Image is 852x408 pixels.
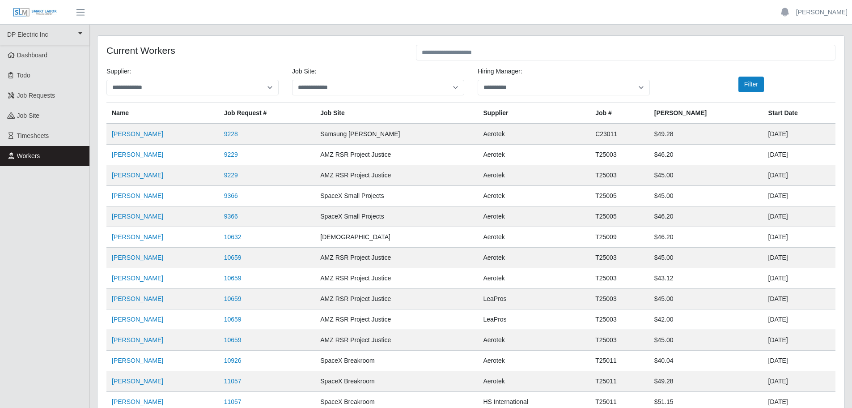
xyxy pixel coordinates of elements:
td: Aerotek [478,206,590,227]
a: 10926 [224,357,242,364]
td: Aerotek [478,124,590,145]
th: Supplier [478,103,590,124]
td: $46.20 [649,227,763,248]
td: [DEMOGRAPHIC_DATA] [315,227,478,248]
a: [PERSON_NAME] [112,172,163,179]
td: [DATE] [763,165,835,186]
td: SpaceX Small Projects [315,206,478,227]
a: 9229 [224,151,238,158]
td: Aerotek [478,371,590,392]
a: 10659 [224,254,242,261]
td: T25003 [590,165,649,186]
td: [DATE] [763,124,835,145]
td: [DATE] [763,186,835,206]
td: Aerotek [478,330,590,351]
label: Supplier: [106,67,131,76]
td: T25003 [590,289,649,309]
td: LeaPros [478,309,590,330]
a: [PERSON_NAME] [112,130,163,137]
td: $49.28 [649,124,763,145]
th: Job # [590,103,649,124]
a: [PERSON_NAME] [112,192,163,199]
td: T25003 [590,309,649,330]
a: [PERSON_NAME] [112,254,163,261]
a: [PERSON_NAME] [112,295,163,302]
a: 10659 [224,295,242,302]
a: 9229 [224,172,238,179]
a: 10659 [224,316,242,323]
a: [PERSON_NAME] [112,275,163,282]
td: C23011 [590,124,649,145]
td: $45.00 [649,186,763,206]
td: Aerotek [478,268,590,289]
td: AMZ RSR Project Justice [315,309,478,330]
td: [DATE] [763,351,835,371]
td: $45.00 [649,165,763,186]
span: job site [17,112,40,119]
td: [DATE] [763,309,835,330]
td: $40.04 [649,351,763,371]
span: Todo [17,72,30,79]
td: Aerotek [478,165,590,186]
span: Dashboard [17,52,48,59]
td: T25003 [590,268,649,289]
td: T25003 [590,248,649,268]
a: [PERSON_NAME] [112,336,163,344]
td: T25003 [590,330,649,351]
td: $45.00 [649,330,763,351]
label: Hiring Manager: [478,67,522,76]
button: Filter [738,77,764,92]
a: [PERSON_NAME] [112,378,163,385]
span: Job Requests [17,92,55,99]
td: LeaPros [478,289,590,309]
td: $45.00 [649,248,763,268]
a: [PERSON_NAME] [112,213,163,220]
td: AMZ RSR Project Justice [315,268,478,289]
img: SLM Logo [13,8,57,17]
th: Name [106,103,219,124]
td: T25005 [590,186,649,206]
td: SpaceX Breakroom [315,351,478,371]
a: 10659 [224,275,242,282]
td: Aerotek [478,186,590,206]
td: SpaceX Breakroom [315,371,478,392]
td: $43.12 [649,268,763,289]
a: 11057 [224,398,242,405]
a: 9366 [224,213,238,220]
th: Job Request # [219,103,315,124]
td: $49.28 [649,371,763,392]
a: [PERSON_NAME] [112,151,163,158]
td: Samsung [PERSON_NAME] [315,124,478,145]
td: [DATE] [763,227,835,248]
a: 10659 [224,336,242,344]
td: $45.00 [649,289,763,309]
td: $46.20 [649,145,763,165]
td: Aerotek [478,351,590,371]
a: [PERSON_NAME] [796,8,848,17]
td: Aerotek [478,248,590,268]
h4: Current Workers [106,45,403,56]
td: [DATE] [763,145,835,165]
td: T25011 [590,371,649,392]
td: [DATE] [763,248,835,268]
td: AMZ RSR Project Justice [315,330,478,351]
td: T25005 [590,206,649,227]
td: T25011 [590,351,649,371]
td: AMZ RSR Project Justice [315,289,478,309]
td: AMZ RSR Project Justice [315,165,478,186]
a: [PERSON_NAME] [112,316,163,323]
td: [DATE] [763,268,835,289]
a: 9228 [224,130,238,137]
th: job site [315,103,478,124]
a: 9366 [224,192,238,199]
td: AMZ RSR Project Justice [315,145,478,165]
a: [PERSON_NAME] [112,233,163,241]
label: job site: [292,67,316,76]
td: [DATE] [763,330,835,351]
a: 10632 [224,233,242,241]
td: [DATE] [763,206,835,227]
span: Workers [17,152,40,159]
td: $46.20 [649,206,763,227]
th: Start Date [763,103,835,124]
th: [PERSON_NAME] [649,103,763,124]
